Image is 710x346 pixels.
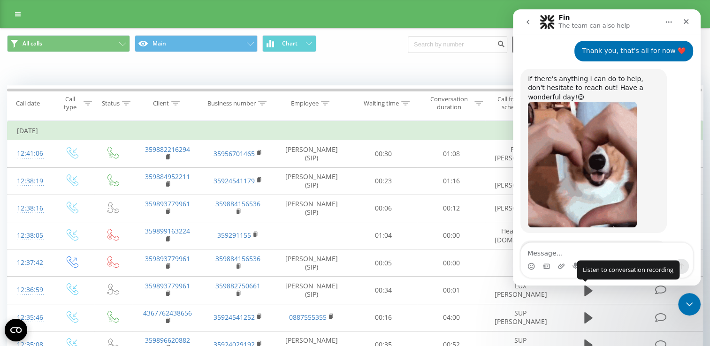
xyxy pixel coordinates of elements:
[8,121,703,140] td: [DATE]
[274,140,350,167] td: [PERSON_NAME] (SIP)
[513,9,701,286] iframe: Intercom live chat
[17,144,41,163] div: 12:41:06
[214,149,255,158] a: 35956701465
[215,281,260,290] a: 359882750661
[350,249,418,277] td: 00:05
[408,36,507,53] input: Search by number
[350,222,418,249] td: 01:04
[350,167,418,195] td: 00:23
[59,95,81,111] div: Call type
[350,195,418,222] td: 00:06
[417,277,485,304] td: 00:01
[485,304,556,331] td: SUP [PERSON_NAME]
[145,172,190,181] a: 359884952211
[350,140,418,167] td: 00:30
[274,195,350,222] td: [PERSON_NAME] (SIP)
[426,95,472,111] div: Conversation duration
[485,195,556,222] td: [PERSON_NAME]
[17,281,41,299] div: 12:36:59
[282,40,298,47] span: Chart
[145,199,190,208] a: 359893779961
[364,99,399,107] div: Waiting time
[145,145,190,154] a: 359882216294
[262,35,316,52] button: Chart
[17,254,41,272] div: 12:37:42
[214,313,255,322] a: 35924541252
[417,222,485,249] td: 00:00
[207,99,256,107] div: Business number
[678,293,701,316] iframe: Intercom live chat
[145,336,190,345] a: 359896620882
[16,99,40,107] div: Call date
[495,226,554,244] span: Head Office/ [DOMAIN_NAME]...
[23,40,42,47] span: All calls
[274,249,350,277] td: [PERSON_NAME] (SIP)
[417,140,485,167] td: 01:08
[145,281,190,290] a: 359893779961
[274,277,350,304] td: [PERSON_NAME] (SIP)
[214,176,255,185] a: 35924541179
[102,99,120,107] div: Status
[291,99,319,107] div: Employee
[485,167,556,195] td: SUP [PERSON_NAME]
[135,35,258,52] button: Main
[417,195,485,222] td: 00:12
[17,199,41,218] div: 12:38:16
[153,99,169,107] div: Client
[17,172,41,190] div: 12:38:19
[7,35,130,52] button: All calls
[485,277,556,304] td: LUX [PERSON_NAME]
[494,95,543,111] div: Call forwarding scheme title
[512,36,563,53] button: Export
[350,304,418,331] td: 00:16
[145,254,190,263] a: 359893779961
[217,231,251,240] a: 359291155
[17,226,41,245] div: 12:38:05
[274,167,350,195] td: [PERSON_NAME] (SIP)
[417,249,485,277] td: 00:00
[485,140,556,167] td: Portal: [PERSON_NAME]
[350,277,418,304] td: 00:34
[17,308,41,327] div: 12:35:46
[145,226,190,235] a: 359899163224
[5,319,27,341] button: Open CMP widget
[215,254,260,263] a: 359884156536
[289,313,327,322] a: 0887555355
[417,167,485,195] td: 01:16
[215,199,260,208] a: 359884156536
[577,261,679,279] div: Listen to conversation recording
[143,308,192,317] a: 4367762438656
[417,304,485,331] td: 04:00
